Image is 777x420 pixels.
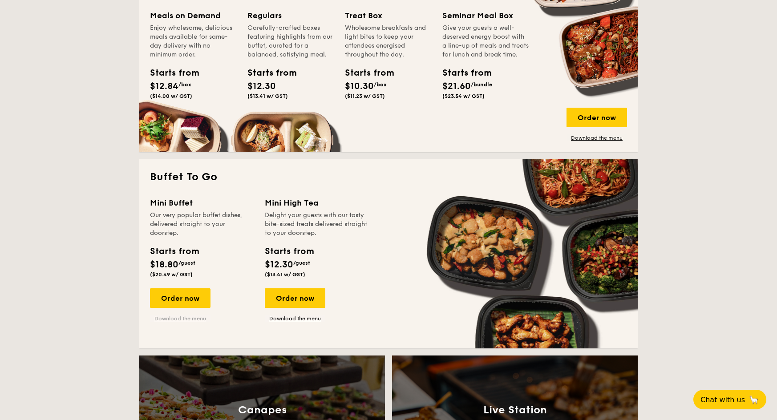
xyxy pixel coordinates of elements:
span: $12.30 [247,81,276,92]
div: Treat Box [345,9,432,22]
div: Our very popular buffet dishes, delivered straight to your doorstep. [150,211,254,238]
h2: Buffet To Go [150,170,627,184]
span: $12.84 [150,81,178,92]
span: ($11.23 w/ GST) [345,93,385,99]
div: Order now [150,288,210,308]
a: Download the menu [567,134,627,141]
div: Mini Buffet [150,197,254,209]
span: ($14.00 w/ GST) [150,93,192,99]
span: $10.30 [345,81,374,92]
div: Carefully-crafted boxes featuring highlights from our buffet, curated for a balanced, satisfying ... [247,24,334,59]
a: Download the menu [150,315,210,322]
span: $12.30 [265,259,293,270]
span: 🦙 [749,395,759,405]
span: /bundle [471,81,492,88]
span: /guest [293,260,310,266]
span: $18.80 [150,259,178,270]
div: Enjoy wholesome, delicious meals available for same-day delivery with no minimum order. [150,24,237,59]
div: Starts from [150,66,190,80]
div: Give your guests a well-deserved energy boost with a line-up of meals and treats for lunch and br... [442,24,529,59]
div: Mini High Tea [265,197,369,209]
div: Starts from [442,66,482,80]
div: Starts from [265,245,313,258]
div: Starts from [150,245,198,258]
div: Regulars [247,9,334,22]
div: Wholesome breakfasts and light bites to keep your attendees energised throughout the day. [345,24,432,59]
span: ($23.54 w/ GST) [442,93,485,99]
span: /box [374,81,387,88]
div: Meals on Demand [150,9,237,22]
span: $21.60 [442,81,471,92]
a: Download the menu [265,315,325,322]
span: Chat with us [700,396,745,404]
span: /guest [178,260,195,266]
div: Order now [265,288,325,308]
div: Starts from [345,66,385,80]
span: ($20.49 w/ GST) [150,271,193,278]
div: Order now [567,108,627,127]
div: Starts from [247,66,287,80]
h3: Live Station [483,404,547,416]
span: /box [178,81,191,88]
div: Seminar Meal Box [442,9,529,22]
h3: Canapes [238,404,287,416]
span: ($13.41 w/ GST) [265,271,305,278]
span: ($13.41 w/ GST) [247,93,288,99]
button: Chat with us🦙 [693,390,766,409]
div: Delight your guests with our tasty bite-sized treats delivered straight to your doorstep. [265,211,369,238]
